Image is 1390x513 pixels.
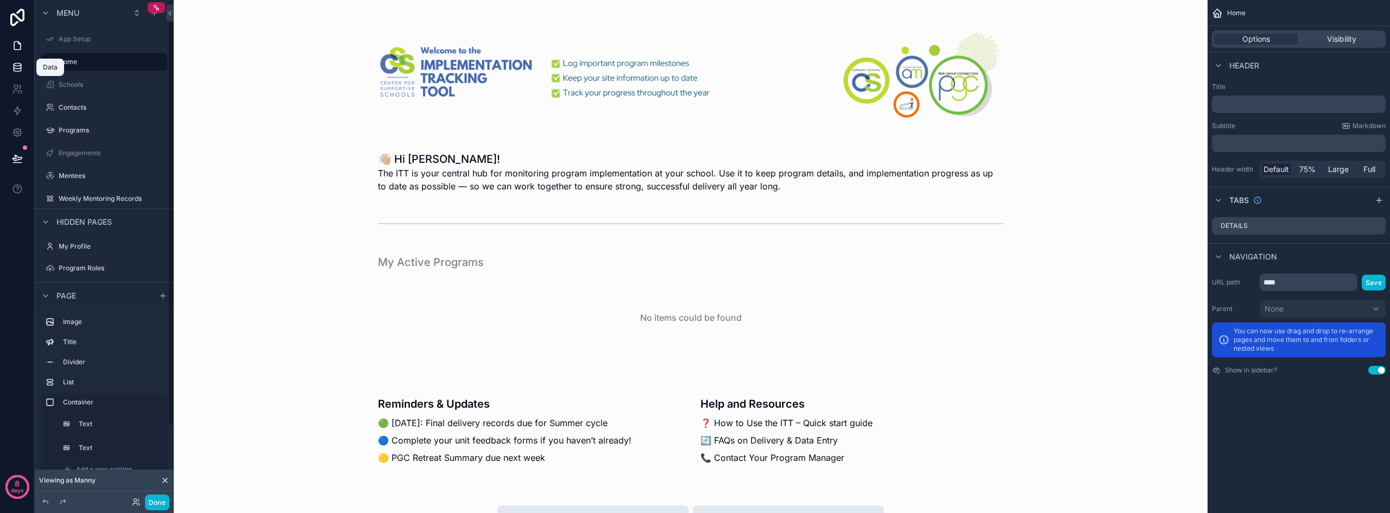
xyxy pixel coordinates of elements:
label: Title [63,338,163,346]
p: days [11,483,24,498]
a: Curriculum [41,281,167,299]
span: Options [1242,34,1270,45]
label: Text [79,444,161,452]
span: Add a new section [76,465,132,474]
span: Tabs [1229,195,1249,206]
label: App Setup [59,35,165,43]
span: Large [1328,164,1349,175]
div: scrollable content [1212,96,1386,113]
span: 75% [1299,164,1316,175]
a: Schools [41,76,167,93]
p: 8 [15,478,20,489]
span: Default [1263,164,1289,175]
label: Contacts [59,103,165,112]
button: None [1260,300,1386,318]
label: Container [63,398,163,407]
div: Data [43,63,58,72]
label: Programs [59,126,165,135]
label: URL path [1212,278,1255,287]
label: Image [63,318,163,326]
span: Markdown [1353,122,1386,130]
label: Schools [59,80,165,89]
label: Program Roles [59,264,165,273]
span: Hidden pages [56,217,112,227]
label: Divider [63,358,163,366]
span: None [1265,303,1284,314]
label: Show in sidebar? [1225,366,1277,375]
a: Program Roles [41,259,167,277]
label: List [63,378,163,387]
label: Engagements [59,149,165,157]
div: scrollable content [1212,135,1386,152]
span: Header [1229,60,1259,71]
label: My Profile [59,242,165,251]
label: Weekly Mentoring Records [59,194,165,203]
label: Header width [1212,165,1255,174]
a: Home [41,53,167,71]
label: Details [1221,221,1248,230]
a: Markdown [1342,122,1386,130]
a: Mentees [41,167,167,185]
a: Engagements [41,144,167,162]
label: Title [1212,83,1386,91]
button: Save [1362,275,1386,290]
span: Viewing as Manny [39,476,96,485]
span: Full [1363,164,1375,175]
span: Page [56,290,76,301]
button: Done [145,495,169,510]
span: Menu [56,8,79,18]
label: Mentees [59,172,165,180]
div: scrollable content [35,308,174,491]
label: Parent [1212,305,1255,313]
a: My Profile [41,238,167,255]
a: Weekly Mentoring Records [41,190,167,207]
label: Home [59,58,161,66]
label: Text [79,420,161,428]
label: Subtitle [1212,122,1235,130]
span: Navigation [1229,251,1277,262]
a: App Setup [41,30,167,48]
a: Contacts [41,99,167,116]
span: Visibility [1327,34,1356,45]
p: You can now use drag and drop to re-arrange pages and move them to and from folders or nested views [1234,327,1379,353]
span: Home [1227,9,1246,17]
a: Programs [41,122,167,139]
